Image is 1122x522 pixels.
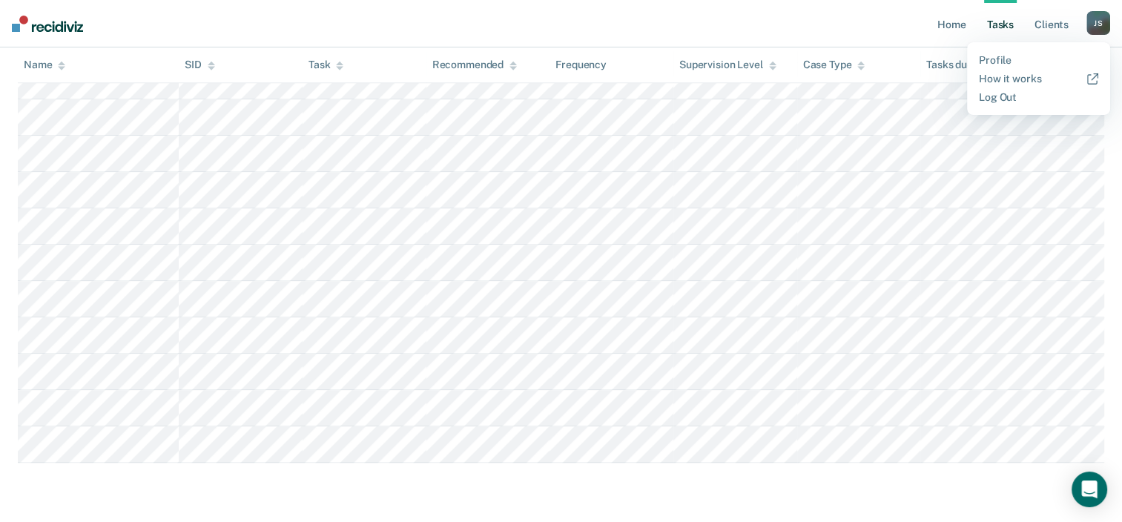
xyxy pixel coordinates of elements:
[12,16,83,32] img: Recidiviz
[308,59,343,72] div: Task
[979,54,1098,67] a: Profile
[803,59,865,72] div: Case Type
[926,59,986,72] div: Tasks due
[24,59,65,72] div: Name
[1086,11,1110,35] button: JS
[979,91,1098,104] a: Log Out
[185,59,215,72] div: SID
[1086,11,1110,35] div: J S
[555,59,607,72] div: Frequency
[1072,472,1107,507] div: Open Intercom Messenger
[679,59,776,72] div: Supervision Level
[432,59,517,72] div: Recommended
[979,73,1098,85] a: How it works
